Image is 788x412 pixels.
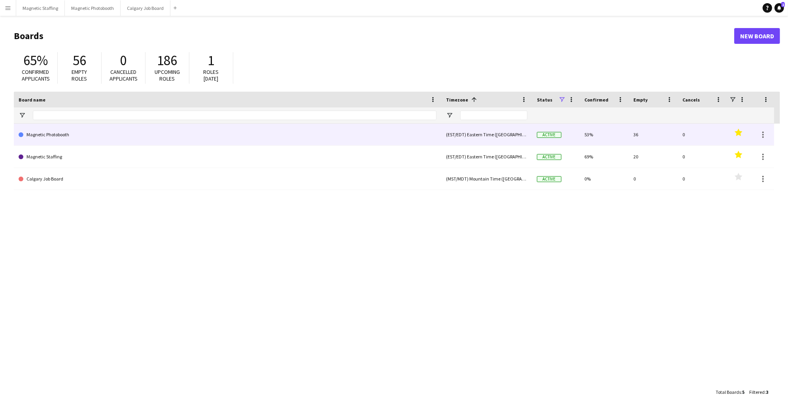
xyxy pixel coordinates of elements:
div: 53% [580,124,629,145]
span: Board name [19,97,45,103]
div: (EST/EDT) Eastern Time ([GEOGRAPHIC_DATA] & [GEOGRAPHIC_DATA]) [441,146,532,167]
a: 1 [775,3,784,13]
a: New Board [734,28,780,44]
button: Open Filter Menu [446,112,453,119]
span: Confirmed [584,97,608,103]
span: 3 [766,389,768,395]
span: Status [537,97,552,103]
div: 69% [580,146,629,167]
div: (EST/EDT) Eastern Time ([GEOGRAPHIC_DATA] & [GEOGRAPHIC_DATA]) [441,124,532,145]
div: : [716,384,745,400]
button: Magnetic Staffing [16,0,65,16]
a: Magnetic Photobooth [19,124,437,146]
span: Filtered [749,389,765,395]
div: 0 [678,124,727,145]
span: 0 [120,52,127,69]
span: 186 [157,52,178,69]
span: Cancelled applicants [110,68,138,82]
div: 0 [678,146,727,167]
span: Active [537,154,561,160]
span: Total Boards [716,389,741,395]
a: Magnetic Staffing [19,146,437,168]
button: Calgary Job Board [121,0,170,16]
span: 5 [742,389,745,395]
input: Timezone Filter Input [460,111,527,120]
span: Roles [DATE] [204,68,219,82]
span: Confirmed applicants [22,68,50,82]
input: Board name Filter Input [33,111,437,120]
span: 1 [781,2,785,7]
a: Calgary Job Board [19,168,437,190]
div: 0 [629,168,678,190]
span: 1 [208,52,215,69]
span: 56 [73,52,86,69]
div: 0% [580,168,629,190]
button: Magnetic Photobooth [65,0,121,16]
span: Active [537,132,561,138]
div: 36 [629,124,678,145]
span: Upcoming roles [155,68,180,82]
span: Empty roles [72,68,87,82]
h1: Boards [14,30,734,42]
button: Open Filter Menu [19,112,26,119]
span: Cancels [682,97,700,103]
span: Empty [633,97,648,103]
span: Timezone [446,97,468,103]
span: 65% [23,52,48,69]
div: (MST/MDT) Mountain Time ([GEOGRAPHIC_DATA] & [GEOGRAPHIC_DATA]) [441,168,532,190]
div: : [749,384,768,400]
div: 20 [629,146,678,167]
div: 0 [678,168,727,190]
span: Active [537,176,561,182]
